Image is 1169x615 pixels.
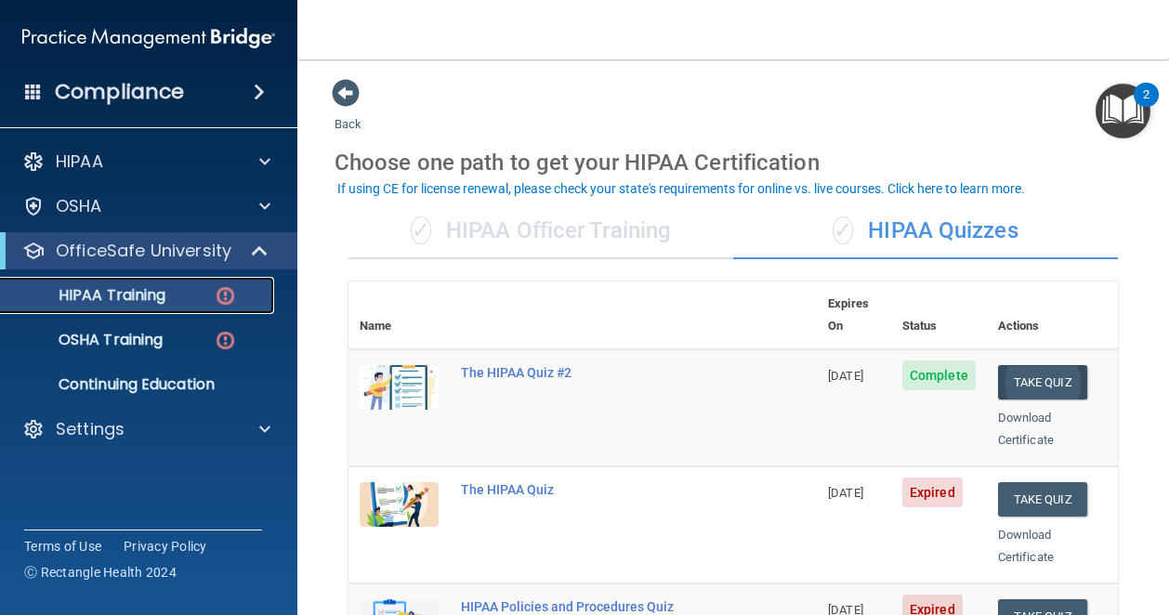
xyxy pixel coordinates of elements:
div: The HIPAA Quiz #2 [461,365,724,380]
a: Settings [22,418,270,440]
span: [DATE] [828,369,863,383]
th: Name [348,281,450,349]
button: Open Resource Center, 2 new notifications [1096,84,1150,138]
button: If using CE for license renewal, please check your state's requirements for online vs. live cours... [335,179,1028,198]
span: Expired [902,478,963,507]
span: ✓ [833,216,853,244]
a: Privacy Policy [124,537,207,556]
h4: Compliance [55,79,184,105]
div: The HIPAA Quiz [461,482,724,497]
a: Terms of Use [24,537,101,556]
div: HIPAA Quizzes [733,203,1118,259]
p: OSHA [56,195,102,217]
p: Settings [56,418,125,440]
a: OSHA [22,195,270,217]
div: If using CE for license renewal, please check your state's requirements for online vs. live cours... [337,182,1025,195]
div: HIPAA Policies and Procedures Quiz [461,599,724,614]
a: Download Certificate [998,528,1054,564]
span: Ⓒ Rectangle Health 2024 [24,563,177,582]
p: Continuing Education [12,375,266,394]
div: 2 [1143,95,1149,119]
button: Take Quiz [998,482,1087,517]
iframe: Drift Widget Chat Controller [1076,487,1147,557]
a: Back [335,95,361,131]
p: OSHA Training [12,331,163,349]
p: OfficeSafe University [56,240,231,262]
div: Choose one path to get your HIPAA Certification [335,136,1132,190]
span: [DATE] [828,486,863,500]
th: Expires On [817,281,891,349]
p: HIPAA Training [12,286,165,305]
button: Take Quiz [998,365,1087,399]
span: ✓ [411,216,431,244]
img: danger-circle.6113f641.png [214,284,237,307]
div: HIPAA Officer Training [348,203,733,259]
a: OfficeSafe University [22,240,269,262]
a: Download Certificate [998,411,1054,447]
p: HIPAA [56,150,103,173]
a: HIPAA [22,150,270,173]
span: Complete [902,360,976,390]
img: danger-circle.6113f641.png [214,329,237,352]
th: Actions [987,281,1118,349]
th: Status [891,281,987,349]
img: PMB logo [22,20,275,57]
